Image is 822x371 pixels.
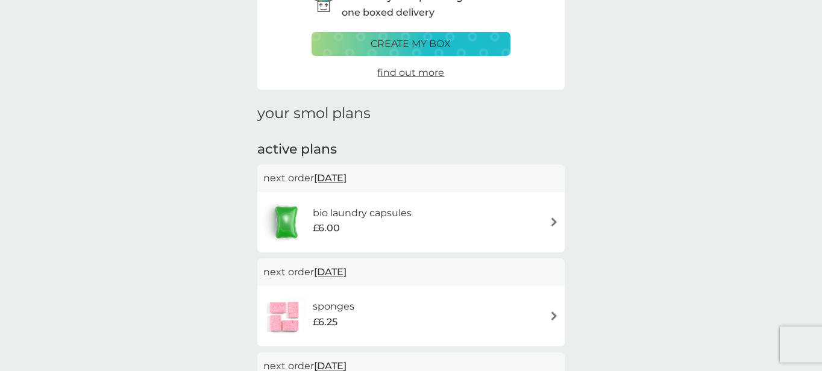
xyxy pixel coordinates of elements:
a: find out more [378,65,445,81]
h2: active plans [257,140,565,159]
p: create my box [371,36,451,52]
img: sponges [263,295,306,337]
span: [DATE] [314,260,347,284]
span: £6.25 [313,314,337,330]
span: [DATE] [314,166,347,190]
button: create my box [312,32,510,56]
h6: sponges [313,299,354,314]
p: next order [263,170,559,186]
img: arrow right [550,311,559,320]
span: find out more [378,67,445,78]
span: £6.00 [313,220,340,236]
h6: bio laundry capsules [313,205,412,221]
h1: your smol plans [257,105,565,122]
p: next order [263,264,559,280]
img: bio laundry capsules [263,201,309,243]
img: arrow right [550,217,559,226]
